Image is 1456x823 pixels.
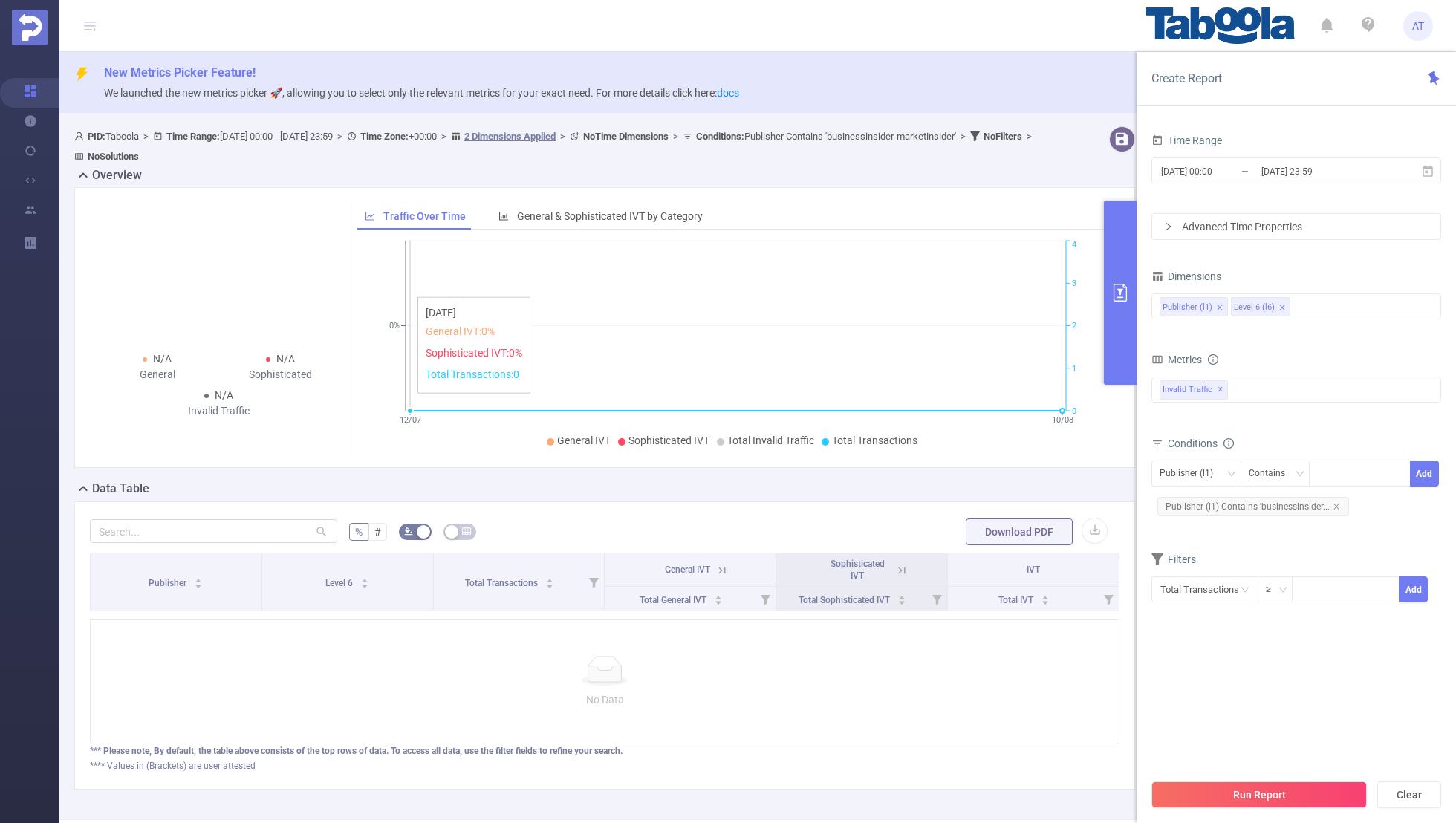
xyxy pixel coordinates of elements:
[1072,279,1076,288] tspan: 3
[389,322,400,331] tspan: 0%
[1098,587,1119,611] i: Filter menu
[1072,406,1076,416] tspan: 0
[166,131,220,142] b: Time Range:
[1231,297,1290,316] li: Level 6 (l6)
[361,576,369,581] i: icon: caret-up
[1151,270,1221,282] span: Dimensions
[462,527,471,536] i: icon: table
[557,435,611,446] span: General IVT
[103,692,1107,708] p: No Data
[88,131,105,142] b: PID:
[88,151,139,162] b: No Solutions
[1377,781,1441,808] button: Clear
[74,131,88,141] i: icon: user
[714,593,723,602] div: Sort
[1160,297,1228,316] li: Publisher (l1)
[1027,565,1040,575] span: IVT
[374,526,381,538] span: #
[465,578,540,588] span: Total Transactions
[1412,11,1424,41] span: AT
[966,518,1073,545] button: Download PDF
[1216,304,1223,313] i: icon: close
[404,527,413,536] i: icon: bg-colors
[1383,590,1399,602] span: Decrease Value
[1278,304,1286,313] i: icon: close
[665,565,710,575] span: General IVT
[1152,214,1440,239] div: icon: rightAdvanced Time Properties
[1072,241,1076,250] tspan: 4
[1164,222,1173,231] i: icon: right
[831,559,885,581] span: Sophisticated IVT
[984,131,1022,142] b: No Filters
[1022,131,1036,142] span: >
[1234,298,1275,317] div: Level 6 (l6)
[1160,461,1223,486] div: Publisher (l1)
[399,415,420,425] tspan: 12/07
[1223,438,1234,449] i: icon: info-circle
[1424,301,1433,310] i: icon: close-circle
[1227,469,1236,480] i: icon: down
[1041,593,1049,598] i: icon: caret-up
[1157,497,1349,516] span: Publisher (l1) Contains 'businessinsider...
[1041,593,1050,602] div: Sort
[1072,364,1076,374] tspan: 1
[714,593,722,598] i: icon: caret-up
[628,435,709,446] span: Sophisticated IVT
[1160,380,1228,400] span: Invalid Traffic
[90,744,1119,758] div: *** Please note, By default, the table above consists of the top rows of data. To access all data...
[799,595,892,605] span: Total Sophisticated IVT
[90,759,1119,772] div: **** Values in (Brackets) are user attested
[276,353,295,365] span: N/A
[104,87,739,99] span: We launched the new metrics picker 🚀, allowing you to select only the relevant metrics for your e...
[640,595,709,605] span: Total General IVT
[92,166,142,184] h2: Overview
[696,131,744,142] b: Conditions :
[1389,593,1394,599] i: icon: down
[90,519,337,543] input: Search...
[361,582,369,587] i: icon: caret-down
[1266,577,1281,602] div: ≥
[1163,298,1212,317] div: Publisher (l1)
[755,587,776,611] i: Filter menu
[1051,415,1073,425] tspan: 10/08
[1151,134,1222,146] span: Time Range
[355,526,363,538] span: %
[727,435,814,446] span: Total Invalid Traffic
[333,131,347,142] span: >
[1333,503,1340,510] i: icon: close
[1208,354,1218,365] i: icon: info-circle
[956,131,970,142] span: >
[1160,161,1280,181] input: Start date
[926,587,947,611] i: Filter menu
[898,593,906,598] i: icon: caret-up
[583,553,604,611] i: Filter menu
[1151,553,1196,565] span: Filters
[1218,381,1223,399] span: ✕
[1151,781,1367,808] button: Run Report
[998,595,1036,605] span: Total IVT
[157,403,281,419] div: Invalid Traffic
[696,131,956,142] span: Publisher Contains 'businessinsider-marketinsider'
[437,131,451,142] span: >
[1260,161,1380,181] input: End date
[669,131,683,142] span: >
[545,576,554,585] div: Sort
[1383,577,1399,590] span: Increase Value
[215,389,233,401] span: N/A
[74,131,1036,162] span: Taboola [DATE] 00:00 - [DATE] 23:59 +00:00
[12,10,48,45] img: Protected Media
[360,576,369,585] div: Sort
[583,131,669,142] b: No Time Dimensions
[383,210,466,222] span: Traffic Over Time
[92,480,149,498] h2: Data Table
[545,582,553,587] i: icon: caret-down
[96,367,219,383] div: General
[1151,71,1222,85] span: Create Report
[195,582,203,587] i: icon: caret-down
[360,131,409,142] b: Time Zone:
[195,576,203,581] i: icon: caret-up
[194,576,203,585] div: Sort
[1399,576,1428,602] button: Add
[832,435,917,446] span: Total Transactions
[517,210,703,222] span: General & Sophisticated IVT by Category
